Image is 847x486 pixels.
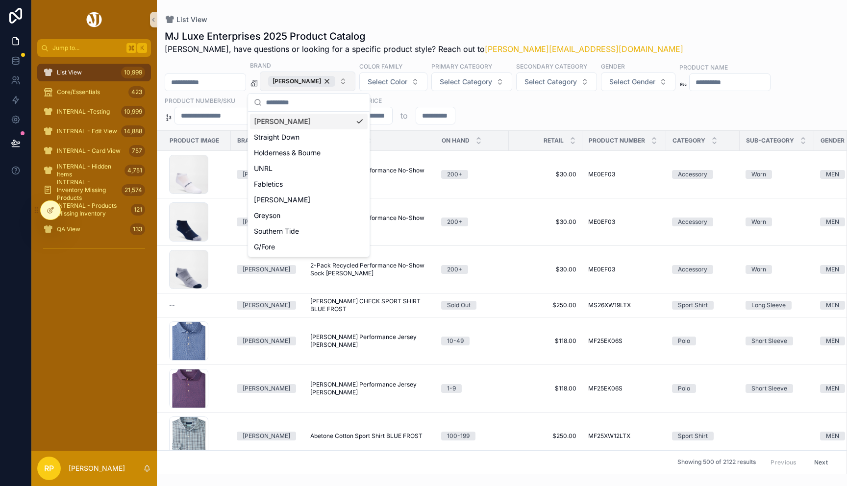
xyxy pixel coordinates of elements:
div: scrollable content [31,57,157,268]
h1: MJ Luxe Enterprises 2025 Product Catalog [165,29,683,43]
a: 10-49 [441,337,503,345]
span: Showing 500 of 2122 results [677,459,756,466]
span: On Hand [442,137,470,145]
label: Brand [250,61,271,70]
a: $30.00 [515,170,576,178]
span: QA View [57,225,80,233]
div: Southern Tide [250,223,368,239]
a: Sold Out [441,301,503,310]
div: Short Sleeve [751,337,787,345]
div: Polo [678,337,690,345]
span: $30.00 [515,218,576,226]
div: Suggestions [248,112,370,257]
a: Abetone Cotton Sport Shirt BLUE FROST [310,432,429,440]
a: [PERSON_NAME] [237,218,299,226]
p: to [400,110,408,121]
div: MEN [826,218,839,226]
div: UNRL [250,161,368,176]
span: RP [44,462,54,474]
a: 2-Pack Recycled Performance No-Show Sock [PERSON_NAME] [310,262,429,277]
div: Greyson [250,208,368,223]
div: 200+ [447,265,462,274]
span: Jump to... [52,44,123,52]
div: [PERSON_NAME] [268,76,335,87]
span: -- [169,301,175,309]
a: 200+ [441,265,503,274]
button: Next [807,455,835,470]
span: Abetone Cotton Sport Shirt BLUE FROST [310,432,423,440]
a: [PERSON_NAME] [237,265,299,274]
span: Category [673,137,705,145]
span: Select Color [368,77,407,87]
a: $250.00 [515,301,576,309]
div: MEN [826,301,839,310]
div: [PERSON_NAME] [250,192,368,208]
a: List View [165,15,207,24]
span: MS26XW19LTX [588,301,631,309]
button: Select Button [359,73,427,91]
div: Accessory [678,218,707,226]
a: [PERSON_NAME] [237,170,299,179]
a: MF25EK06S [588,385,660,392]
div: Sport Shirt [678,432,708,440]
label: Color Family [359,62,402,71]
a: INTERNAL -Testing10,999 [37,103,151,121]
button: Jump to...K [37,39,151,57]
label: Secondary Category [516,62,587,71]
div: Sold Out [447,301,471,310]
span: INTERNAL - Inventory Missing Products [57,178,118,202]
div: Long Sleeve [751,301,786,310]
a: List View10,999 [37,64,151,81]
div: MEN [826,170,839,179]
a: ME0EF03 [588,218,660,226]
div: 1-9 [447,384,456,393]
a: $250.00 [515,432,576,440]
span: Sub-Category [746,137,794,145]
div: 423 [128,86,145,98]
div: [PERSON_NAME] [243,384,290,393]
span: ME0EF03 [588,170,615,178]
div: MEN [826,265,839,274]
span: $118.00 [515,385,576,392]
div: 121 [131,204,145,216]
div: 4,751 [125,165,145,176]
a: ME0EF03 [588,170,660,178]
a: [PERSON_NAME] [237,384,299,393]
a: 200+ [441,218,503,226]
div: MEN [826,432,839,440]
span: [PERSON_NAME] Performance Jersey [PERSON_NAME] [310,333,429,349]
a: Short Sleeve [746,384,808,393]
span: MF25EK06S [588,385,623,392]
span: ME0EF03 [588,218,615,226]
div: [PERSON_NAME] [243,170,290,179]
p: [PERSON_NAME] [69,463,125,473]
div: Holderness & Bourne [250,145,368,161]
a: [PERSON_NAME] Performance Jersey [PERSON_NAME] [310,381,429,396]
a: Sport Shirt [672,301,734,310]
a: MF25EK06S [588,337,660,345]
span: INTERNAL - Products Missing Inventory [57,202,127,218]
img: App logo [85,12,103,27]
a: MS26XW19LTX [588,301,660,309]
span: List View [57,69,82,76]
a: Worn [746,170,808,179]
a: 100-199 [441,432,503,440]
a: [PERSON_NAME] [237,432,299,440]
a: Short Sleeve [746,337,808,345]
button: Select Button [516,73,597,91]
span: Brand [237,137,258,145]
span: $118.00 [515,337,576,345]
div: 200+ [447,218,462,226]
a: -- [169,301,225,309]
a: Sport Shirt [672,432,734,440]
div: 100-199 [447,432,470,440]
button: Select Button [260,72,355,91]
a: $30.00 [515,266,576,273]
div: [PERSON_NAME] [243,265,290,274]
a: Polo [672,337,734,345]
label: Product Number/SKU [165,96,235,105]
a: Accessory [672,218,734,226]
